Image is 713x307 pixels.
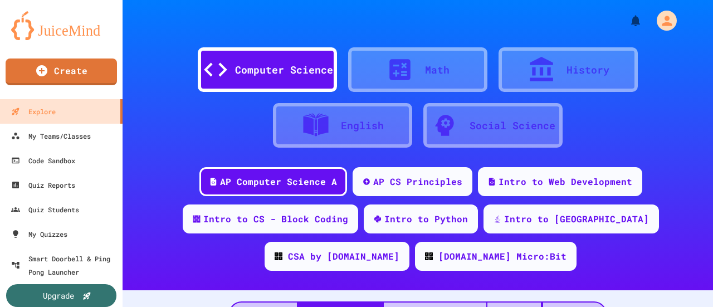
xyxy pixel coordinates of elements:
div: Social Science [470,118,555,133]
div: Upgrade [43,290,74,301]
div: My Account [645,8,680,33]
img: CODE_logo_RGB.png [275,252,282,260]
a: Create [6,59,117,85]
img: CODE_logo_RGB.png [425,252,433,260]
div: Smart Doorbell & Ping Pong Launcher [11,252,118,279]
div: AP Computer Science A [220,175,337,188]
div: Intro to Python [384,212,468,226]
div: Quiz Reports [11,178,75,192]
div: Intro to Web Development [499,175,632,188]
div: Intro to [GEOGRAPHIC_DATA] [504,212,649,226]
div: [DOMAIN_NAME] Micro:Bit [438,250,567,263]
div: History [567,62,609,77]
div: Code Sandbox [11,154,75,167]
div: My Teams/Classes [11,129,91,143]
iframe: chat widget [666,262,702,296]
div: My Notifications [608,11,645,30]
div: English [341,118,384,133]
div: AP CS Principles [373,175,462,188]
div: CSA by [DOMAIN_NAME] [288,250,399,263]
div: Computer Science [235,62,333,77]
div: My Quizzes [11,227,67,241]
iframe: chat widget [621,214,702,261]
div: Explore [11,105,56,118]
div: Math [425,62,450,77]
div: Intro to CS - Block Coding [203,212,348,226]
img: logo-orange.svg [11,11,111,40]
div: Quiz Students [11,203,79,216]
